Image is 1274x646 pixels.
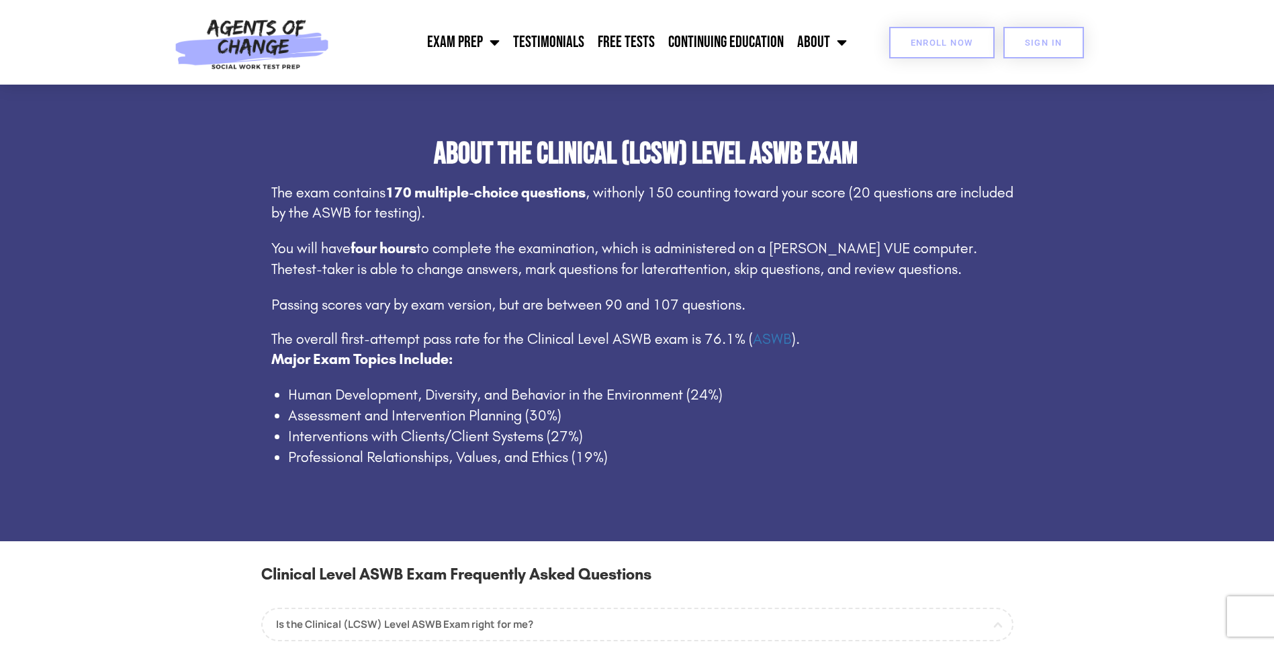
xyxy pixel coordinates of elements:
[288,426,1020,447] li: Interventions with Clients/Client Systems (27%)
[261,561,1013,600] h3: Clinical Level ASWB Exam Frequently Asked Questions
[271,240,351,257] span: You will have
[385,184,586,201] b: 170 multiple-choice questions
[293,261,670,278] span: test-taker is able to change answers, mark questions for later
[1025,38,1062,47] span: SIGN IN
[336,26,854,59] nav: Menu
[351,240,416,257] b: four hours
[261,608,1013,641] a: Is the Clinical (LCSW) Level ASWB Exam right for me?
[271,240,977,278] span: to complete the examination, which is administered on a [PERSON_NAME] VUE computer. The
[911,38,973,47] span: Enroll Now
[591,26,662,59] a: Free Tests
[271,183,1020,224] p: The exam contains , with
[271,139,1020,169] h2: About the Clinical (LCSW) Level ASWB Exam
[288,406,1020,426] li: Assessment and Intervention Planning (30%)
[753,330,792,348] a: ASWB
[271,330,800,348] span: The overall first-attempt pass rate for the Clinical Level ASWB exam is 76.1% ( ).
[288,447,1020,468] li: Professional Relationships, Values, and Ethics (19%)
[662,26,790,59] a: Continuing Education
[420,26,506,59] a: Exam Prep
[1003,27,1084,58] a: SIGN IN
[288,385,1020,406] li: Human Development, Diversity, and Behavior in the Environment (24%)
[271,184,1013,222] span: only 150 counting toward your score (20 questions are included by the ASWB for testing).
[790,26,854,59] a: About
[271,296,745,314] span: Passing scores vary by exam version, but are between 90 and 107 questions.
[506,26,591,59] a: Testimonials
[271,351,453,368] strong: Major Exam Topics Include:
[889,27,995,58] a: Enroll Now
[670,261,962,278] span: attention, skip questions, and review questions.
